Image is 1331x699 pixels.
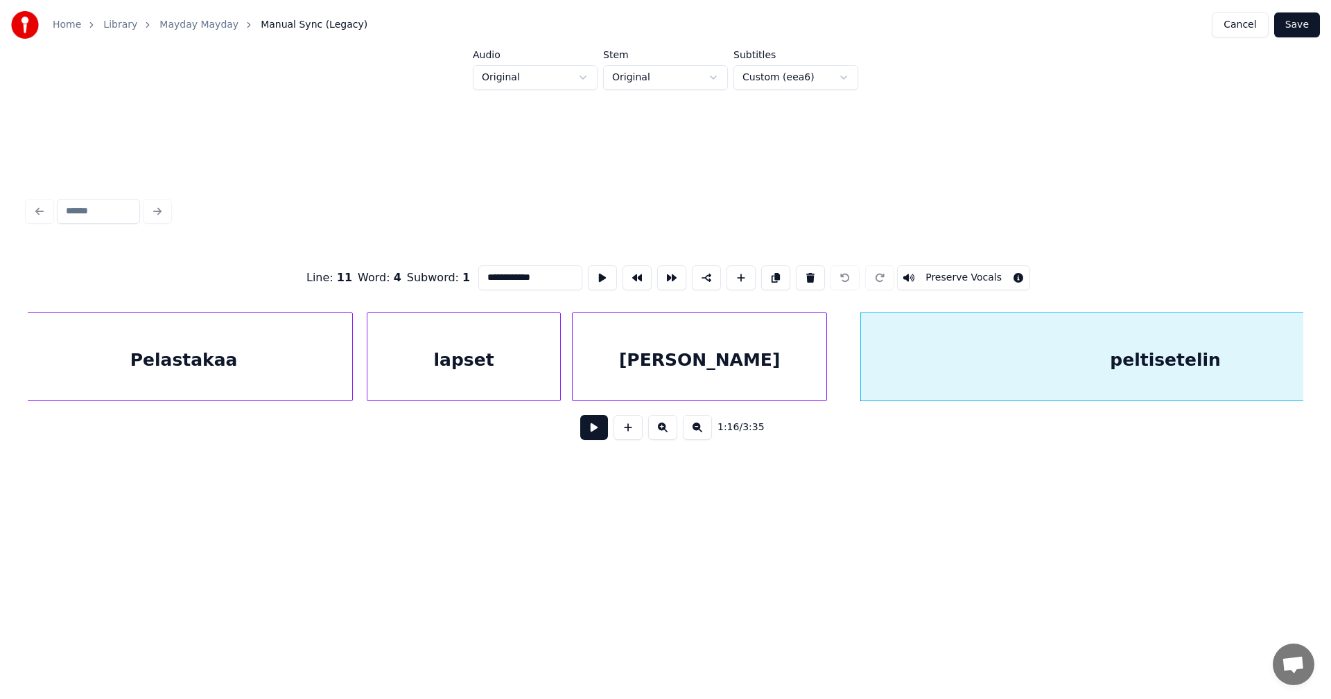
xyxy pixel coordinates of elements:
div: Word : [358,269,401,286]
a: Library [103,18,137,32]
span: 1 [462,271,470,284]
div: / [717,421,751,434]
button: Cancel [1212,12,1268,37]
button: Save [1274,12,1320,37]
span: 3:35 [742,421,764,434]
label: Stem [603,50,728,60]
span: Manual Sync (Legacy) [261,18,367,32]
label: Audio [473,50,598,60]
a: Mayday Mayday [159,18,238,32]
span: 4 [394,271,401,284]
div: Subword : [407,269,470,286]
nav: breadcrumb [53,18,367,32]
span: 11 [337,271,352,284]
a: Avoin keskustelu [1273,644,1314,685]
button: Toggle [897,265,1030,290]
label: Subtitles [733,50,858,60]
img: youka [11,11,39,39]
div: Line : [306,269,352,286]
span: 1:16 [717,421,739,434]
a: Home [53,18,81,32]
